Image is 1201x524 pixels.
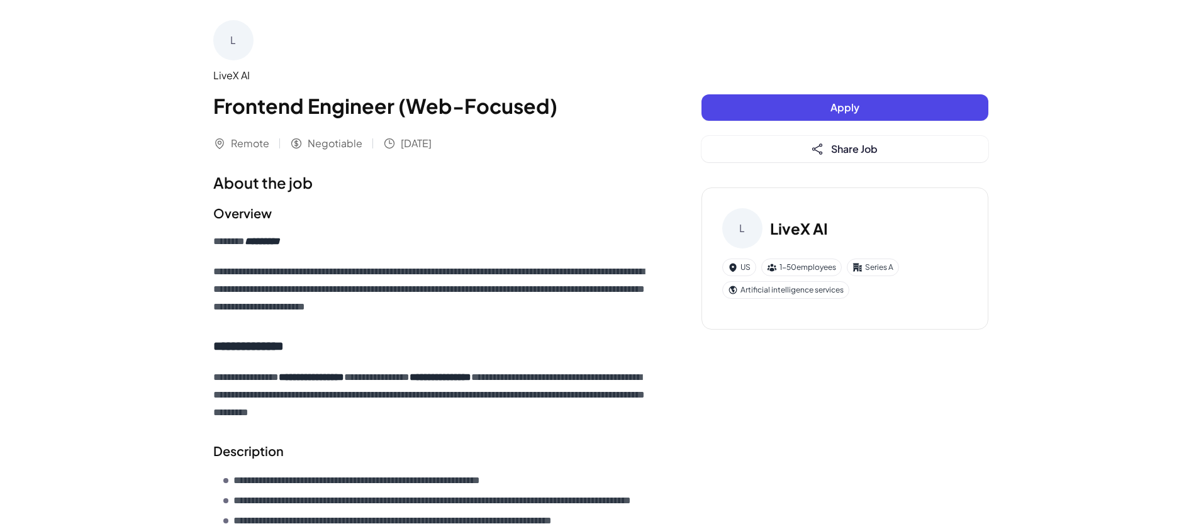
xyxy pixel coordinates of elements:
div: L [722,208,762,248]
h3: LiveX AI [770,217,828,240]
button: Share Job [701,136,988,162]
div: L [213,20,254,60]
h1: Frontend Engineer (Web-Focused) [213,91,651,121]
button: Apply [701,94,988,121]
div: 1-50 employees [761,259,842,276]
span: Remote [231,136,269,151]
span: Negotiable [308,136,362,151]
div: US [722,259,756,276]
span: Apply [830,101,859,114]
span: Share Job [831,142,878,155]
h2: Overview [213,204,651,223]
div: Series A [847,259,899,276]
div: Artificial intelligence services [722,281,849,299]
div: LiveX AI [213,68,651,83]
h2: Description [213,442,651,460]
span: [DATE] [401,136,432,151]
h1: About the job [213,171,651,194]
